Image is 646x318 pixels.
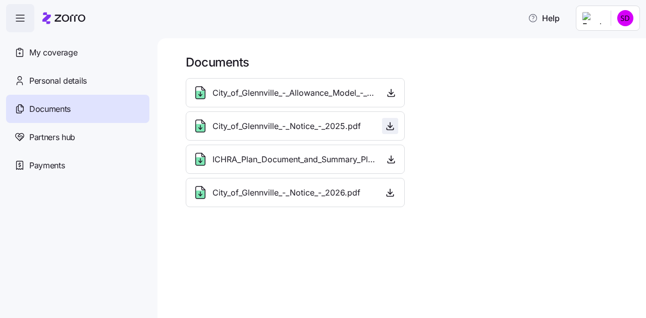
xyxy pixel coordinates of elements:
[212,87,376,99] span: City_of_Glennville_-_Allowance_Model_-_2025.pdf
[29,103,71,115] span: Documents
[520,8,568,28] button: Help
[617,10,633,26] img: d1e9aa9e8c8fc98fcef87fdfd3b0059f
[29,46,77,59] span: My coverage
[212,186,360,199] span: City_of_Glennville_-_Notice_-_2026.pdf
[6,95,149,123] a: Documents
[212,120,361,133] span: City_of_Glennville_-_Notice_-_2025.pdf
[6,123,149,151] a: Partners hub
[528,12,560,24] span: Help
[6,38,149,67] a: My coverage
[29,131,75,144] span: Partners hub
[6,67,149,95] a: Personal details
[582,12,603,24] img: Employer logo
[29,75,87,87] span: Personal details
[186,54,632,70] h1: Documents
[212,153,376,166] span: ICHRA_Plan_Document_and_Summary_Plan_Description_-_2026.pdf
[29,159,65,172] span: Payments
[6,151,149,179] a: Payments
